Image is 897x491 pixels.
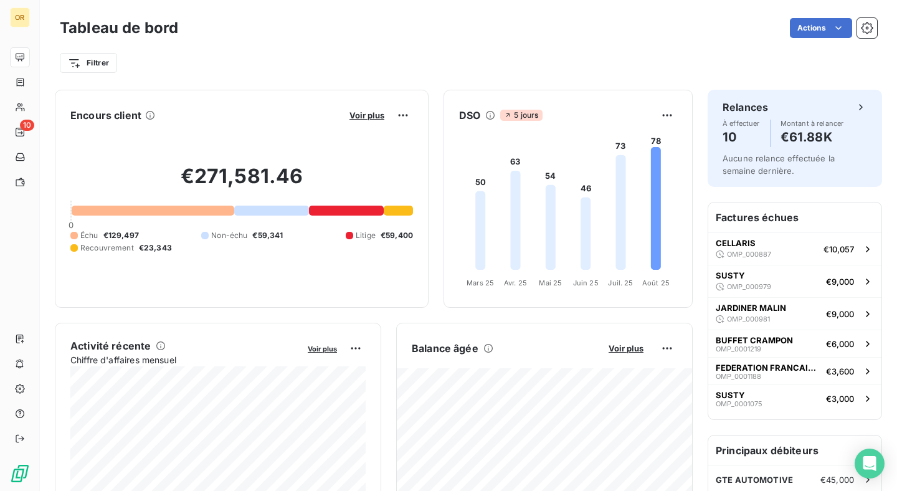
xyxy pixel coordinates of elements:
[10,122,29,142] a: 10
[781,127,844,147] h4: €61.88K
[605,343,647,354] button: Voir plus
[723,120,760,127] span: À effectuer
[69,220,74,230] span: 0
[80,242,134,254] span: Recouvrement
[356,230,376,241] span: Litige
[781,120,844,127] span: Montant à relancer
[60,17,178,39] h3: Tableau de bord
[609,343,643,353] span: Voir plus
[573,279,599,287] tspan: Juin 25
[723,153,835,176] span: Aucune relance effectuée la semaine dernière.
[467,279,494,287] tspan: Mars 25
[539,279,562,287] tspan: Mai 25
[820,475,854,485] span: €45,000
[70,338,151,353] h6: Activité récente
[252,230,283,241] span: €59,341
[10,7,30,27] div: OR
[708,330,881,357] button: BUFFET CRAMPONOMP_0001219€6,000
[708,203,881,232] h6: Factures échues
[20,120,34,131] span: 10
[723,100,768,115] h6: Relances
[716,363,821,373] span: FEDERATION FRANCAISE FOOTBALL - FFF
[708,436,881,465] h6: Principaux débiteurs
[304,343,341,354] button: Voir plus
[103,230,139,241] span: €129,497
[70,108,141,123] h6: Encours client
[716,475,793,485] span: GTE AUTOMOTIVE
[727,283,771,290] span: OMP_000979
[716,400,762,408] span: OMP_0001075
[826,309,854,319] span: €9,000
[727,315,770,323] span: OMP_000981
[10,464,30,484] img: Logo LeanPay
[139,242,172,254] span: €23,343
[346,110,388,121] button: Voir plus
[70,353,299,366] span: Chiffre d'affaires mensuel
[790,18,852,38] button: Actions
[708,232,881,265] button: CELLARISOMP_000887€10,057
[608,279,633,287] tspan: Juil. 25
[708,265,881,297] button: SUSTYOMP_000979€9,000
[716,345,761,353] span: OMP_0001219
[716,270,745,280] span: SUSTY
[60,53,117,73] button: Filtrer
[80,230,98,241] span: Échu
[349,110,384,120] span: Voir plus
[708,357,881,384] button: FEDERATION FRANCAISE FOOTBALL - FFFOMP_0001188€3,600
[308,345,337,353] span: Voir plus
[826,339,854,349] span: €6,000
[500,110,542,121] span: 5 jours
[823,244,854,254] span: €10,057
[716,390,745,400] span: SUSTY
[716,238,756,248] span: CELLARIS
[727,250,771,258] span: OMP_000887
[504,279,527,287] tspan: Avr. 25
[723,127,760,147] h4: 10
[826,394,854,404] span: €3,000
[855,449,885,479] div: Open Intercom Messenger
[716,335,793,345] span: BUFFET CRAMPON
[708,297,881,330] button: JARDINER MALINOMP_000981€9,000
[381,230,413,241] span: €59,400
[716,373,761,380] span: OMP_0001188
[716,303,786,313] span: JARDINER MALIN
[70,164,413,201] h2: €271,581.46
[708,384,881,412] button: SUSTYOMP_0001075€3,000
[211,230,247,241] span: Non-échu
[826,277,854,287] span: €9,000
[826,366,854,376] span: €3,600
[412,341,478,356] h6: Balance âgée
[642,279,670,287] tspan: Août 25
[459,108,480,123] h6: DSO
